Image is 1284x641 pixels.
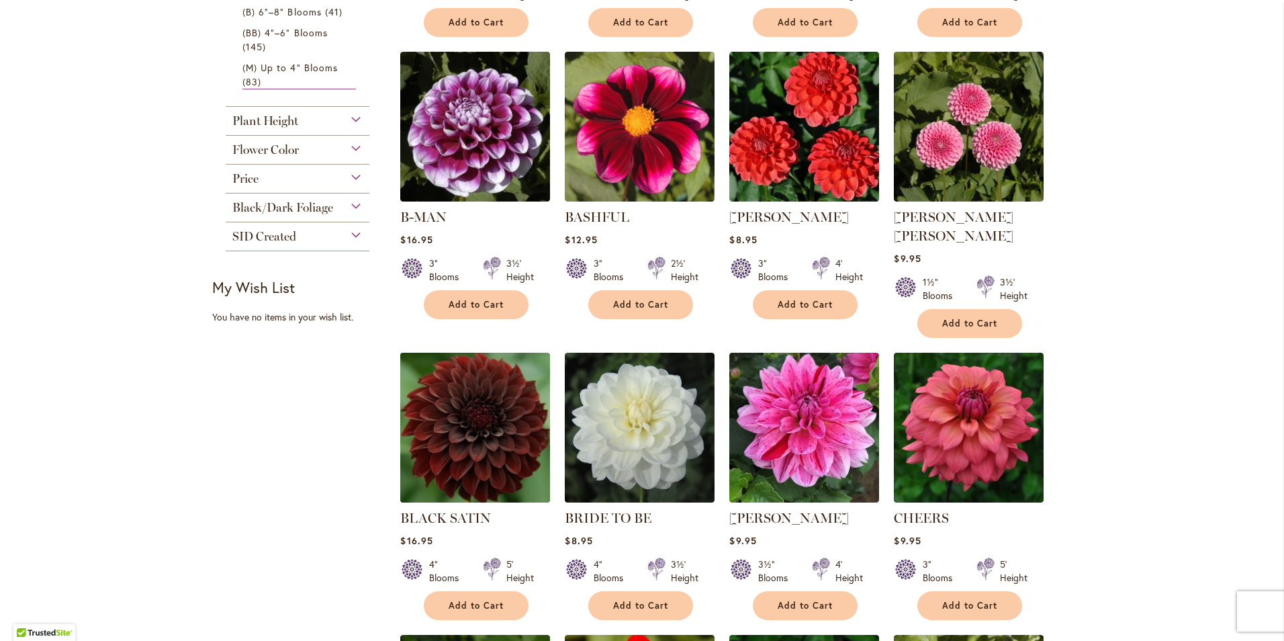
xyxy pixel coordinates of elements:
a: BETTY ANNE [894,191,1044,204]
img: BRIDE TO BE [565,353,715,503]
span: Add to Cart [778,299,833,310]
span: $9.95 [894,252,921,265]
span: Add to Cart [942,17,997,28]
a: (M) Up to 4" Blooms 83 [242,60,356,89]
span: Add to Cart [613,299,668,310]
span: Add to Cart [449,299,504,310]
span: Add to Cart [778,600,833,611]
a: BRIDE TO BE [565,510,651,526]
div: 3½" Blooms [758,558,796,585]
span: Add to Cart [778,17,833,28]
div: 3½' Height [1000,275,1027,302]
span: Black/Dark Foliage [232,200,333,215]
span: (M) Up to 4" Blooms [242,61,338,74]
a: (BB) 4"–6" Blooms 145 [242,26,356,54]
span: $8.95 [729,233,757,246]
button: Add to Cart [588,591,693,620]
div: 2½' Height [671,257,698,284]
button: Add to Cart [917,591,1022,620]
div: 4' Height [835,257,863,284]
a: CHA CHING [729,493,879,505]
span: $16.95 [400,233,432,246]
span: Flower Color [232,142,299,157]
div: 3" Blooms [429,257,467,284]
a: CHEERS [894,493,1044,505]
a: [PERSON_NAME] [PERSON_NAME] [894,209,1013,244]
img: BASHFUL [565,52,715,202]
a: BASHFUL [565,191,715,204]
div: 3" Blooms [923,558,960,585]
img: BLACK SATIN [397,349,554,506]
span: Add to Cart [613,600,668,611]
div: You have no items in your wish list. [212,310,392,324]
div: 4" Blooms [429,558,467,585]
div: 4" Blooms [594,558,631,585]
iframe: Launch Accessibility Center [10,593,48,631]
span: $9.95 [894,534,921,547]
a: BLACK SATIN [400,510,491,526]
span: Add to Cart [449,17,504,28]
span: $16.95 [400,534,432,547]
span: Add to Cart [942,600,997,611]
button: Add to Cart [424,290,529,319]
span: SID Created [232,229,296,244]
a: CHEERS [894,510,949,526]
div: 3" Blooms [594,257,631,284]
span: Add to Cart [942,318,997,329]
a: BLACK SATIN [400,493,550,505]
span: Plant Height [232,114,298,128]
a: BRIDE TO BE [565,493,715,505]
span: $8.95 [565,534,592,547]
img: BENJAMIN MATTHEW [729,52,879,202]
button: Add to Cart [917,8,1022,37]
button: Add to Cart [917,309,1022,338]
button: Add to Cart [588,290,693,319]
button: Add to Cart [753,290,858,319]
span: $12.95 [565,233,597,246]
a: B-MAN [400,191,550,204]
a: [PERSON_NAME] [729,209,849,225]
img: CHA CHING [729,353,879,503]
img: CHEERS [894,353,1044,503]
span: Add to Cart [449,600,504,611]
div: 5' Height [506,558,534,585]
div: 1½" Blooms [923,275,960,302]
a: [PERSON_NAME] [729,510,849,526]
div: 4' Height [835,558,863,585]
img: B-MAN [400,52,550,202]
a: BENJAMIN MATTHEW [729,191,879,204]
a: B-MAN [400,209,447,225]
span: Add to Cart [613,17,668,28]
div: 3½' Height [671,558,698,585]
div: 3" Blooms [758,257,796,284]
button: Add to Cart [424,591,529,620]
span: $9.95 [729,534,756,547]
strong: My Wish List [212,277,295,297]
span: 41 [325,5,346,19]
span: (B) 6"–8" Blooms [242,5,322,18]
button: Add to Cart [753,8,858,37]
img: BETTY ANNE [894,52,1044,202]
button: Add to Cart [753,591,858,620]
a: BASHFUL [565,209,629,225]
span: 83 [242,75,265,89]
a: (B) 6"–8" Blooms 41 [242,5,356,19]
span: 145 [242,40,269,54]
div: 3½' Height [506,257,534,284]
span: Price [232,171,259,186]
button: Add to Cart [424,8,529,37]
span: (BB) 4"–6" Blooms [242,26,328,39]
button: Add to Cart [588,8,693,37]
div: 5' Height [1000,558,1027,585]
